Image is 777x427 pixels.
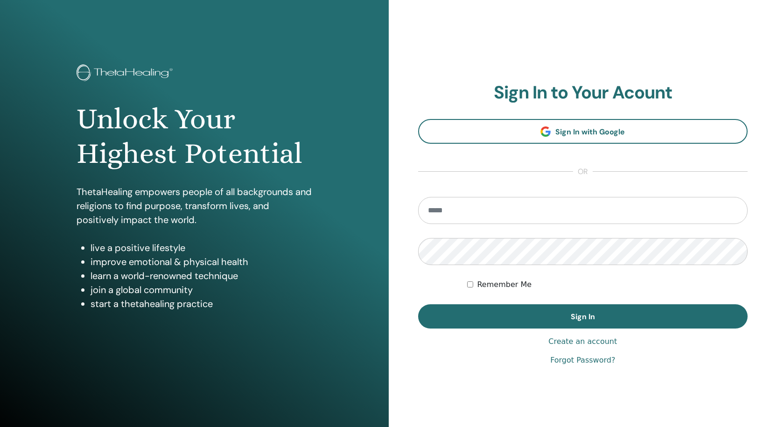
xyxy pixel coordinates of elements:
[573,166,593,177] span: or
[467,279,748,290] div: Keep me authenticated indefinitely or until I manually logout
[418,304,748,329] button: Sign In
[555,127,625,137] span: Sign In with Google
[418,119,748,144] a: Sign In with Google
[91,297,312,311] li: start a thetahealing practice
[418,82,748,104] h2: Sign In to Your Acount
[548,336,617,347] a: Create an account
[91,255,312,269] li: improve emotional & physical health
[77,185,312,227] p: ThetaHealing empowers people of all backgrounds and religions to find purpose, transform lives, a...
[91,241,312,255] li: live a positive lifestyle
[571,312,595,322] span: Sign In
[477,279,532,290] label: Remember Me
[77,102,312,171] h1: Unlock Your Highest Potential
[91,283,312,297] li: join a global community
[91,269,312,283] li: learn a world-renowned technique
[550,355,615,366] a: Forgot Password?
